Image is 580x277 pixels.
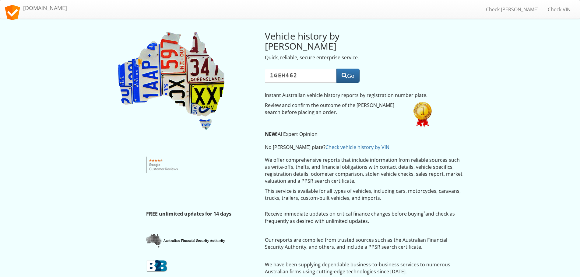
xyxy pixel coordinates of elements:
p: No [PERSON_NAME] plate? [265,144,434,151]
strong: NEW! [265,131,278,137]
img: Rego Check [117,31,226,131]
p: We offer comprehensive reports that include information from reliable sources such as write-offs,... [265,157,464,184]
p: Review and confirm the outcome of the [PERSON_NAME] search before placing an order. [265,102,404,116]
a: [DOMAIN_NAME] [0,0,72,16]
p: Receive immediate updates on critical finance changes before buying and check as frequently as de... [265,210,464,224]
img: Google customer reviews [146,157,181,173]
input: Rego [265,69,337,83]
a: Check [PERSON_NAME] [481,2,543,17]
a: Check VIN [543,2,575,17]
strong: FREE unlimited updates for 14 days [146,210,231,217]
p: Quick, reliable, secure enterprise service. [265,54,404,61]
button: Go [336,69,360,83]
p: This service is available for all types of vehicles, including cars, motorcycles, caravans, truck... [265,188,464,202]
img: 60xNx1st.png.pagespeed.ic.W35WbnTSpj.webp [413,102,432,128]
p: Instant Australian vehicle history reports by registration number plate. [265,92,434,99]
p: AI Expert Opinion [265,131,434,138]
h2: Vehicle history by [PERSON_NAME] [265,31,404,51]
p: Our reports are compiled from trusted sources such as the Australian Financial Security Authority... [265,237,464,251]
img: b2b.png [146,260,167,272]
img: afsa.png [146,234,226,248]
img: logo.svg [5,5,20,20]
a: Check vehicle history by VIN [325,144,389,151]
p: We have been supplying dependable business-to-business services to numerous Australian firms usin... [265,261,464,275]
